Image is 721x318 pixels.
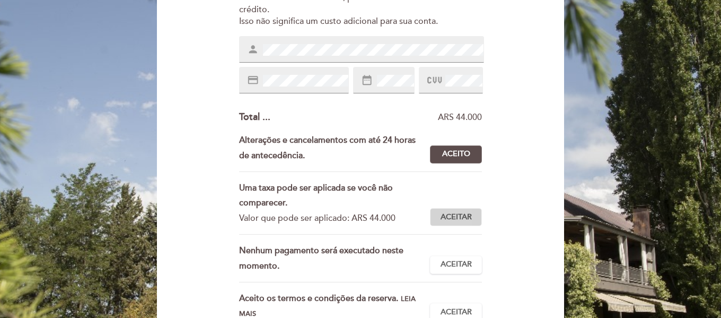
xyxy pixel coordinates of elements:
[441,212,472,223] span: Aceitar
[239,181,422,211] div: Uma taxa pode ser aplicada se você não comparecer.
[430,208,482,226] button: Aceitar
[430,145,482,164] button: Aceito
[239,133,430,164] div: Alterações e cancelamentos com até 24 horas de antecedência.
[247,44,259,55] i: person
[247,74,259,86] i: credit_card
[430,256,482,274] button: Aceitar
[239,111,270,123] span: Total ...
[442,149,470,160] span: Aceito
[361,74,373,86] i: date_range
[441,307,472,318] span: Aceitar
[441,259,472,270] span: Aceitar
[239,211,422,226] div: Valor que pode ser aplicado: ARS 44.000
[270,111,482,124] div: ARS 44.000
[239,243,430,274] div: Nenhum pagamento será executado neste momento.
